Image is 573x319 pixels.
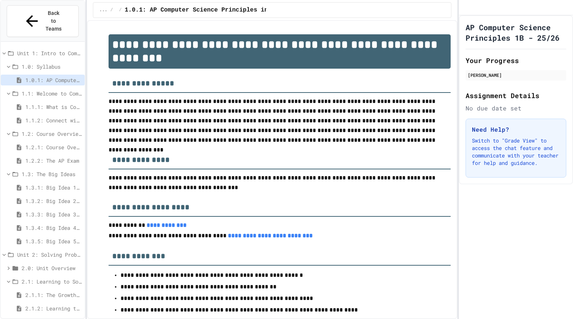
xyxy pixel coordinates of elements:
span: 2.1.1: The Growth Mindset [25,291,82,299]
span: 1.3.5: Big Idea 5 - Impact of Computing [25,237,82,245]
div: [PERSON_NAME] [468,72,564,78]
span: 1.2.1: Course Overview [25,143,82,151]
span: 1.3.2: Big Idea 2 - Data [25,197,82,205]
span: 1.3.3: Big Idea 3 - Algorithms and Programming [25,210,82,218]
span: Unit 1: Intro to Computer Science [17,49,82,57]
p: Switch to "Grade View" to access the chat feature and communicate with your teacher for help and ... [472,137,560,167]
h3: Need Help? [472,125,560,134]
span: / [110,7,113,13]
span: 1.0.1: AP Computer Science Principles in Python Course Syllabus [125,6,350,15]
span: 1.1.2: Connect with Your World [25,116,82,124]
span: 1.1: Welcome to Computer Science [22,90,82,97]
span: 1.2: Course Overview and the AP Exam [22,130,82,138]
span: 2.0: Unit Overview [22,264,82,272]
span: Unit 2: Solving Problems in Computer Science [17,251,82,259]
span: / [119,7,122,13]
span: 1.2.2: The AP Exam [25,157,82,165]
span: 2.1.2: Learning to Solve Hard Problems [25,304,82,312]
h2: Assignment Details [466,90,566,101]
span: 2.1: Learning to Solve Hard Problems [22,278,82,285]
span: 1.1.1: What is Computer Science? [25,103,82,111]
span: 1.3.4: Big Idea 4 - Computing Systems and Networks [25,224,82,232]
span: 1.3: The Big Ideas [22,170,82,178]
span: Back to Teams [45,9,63,33]
span: 1.0: Syllabus [22,63,82,71]
button: Back to Teams [7,5,79,37]
h1: AP Computer Science Principles 1B - 25/26 [466,22,566,43]
span: 1.3.1: Big Idea 1 - Creative Development [25,184,82,191]
span: ... [99,7,107,13]
h2: Your Progress [466,55,566,66]
div: No due date set [466,104,566,113]
span: 1.0.1: AP Computer Science Principles in Python Course Syllabus [25,76,82,84]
